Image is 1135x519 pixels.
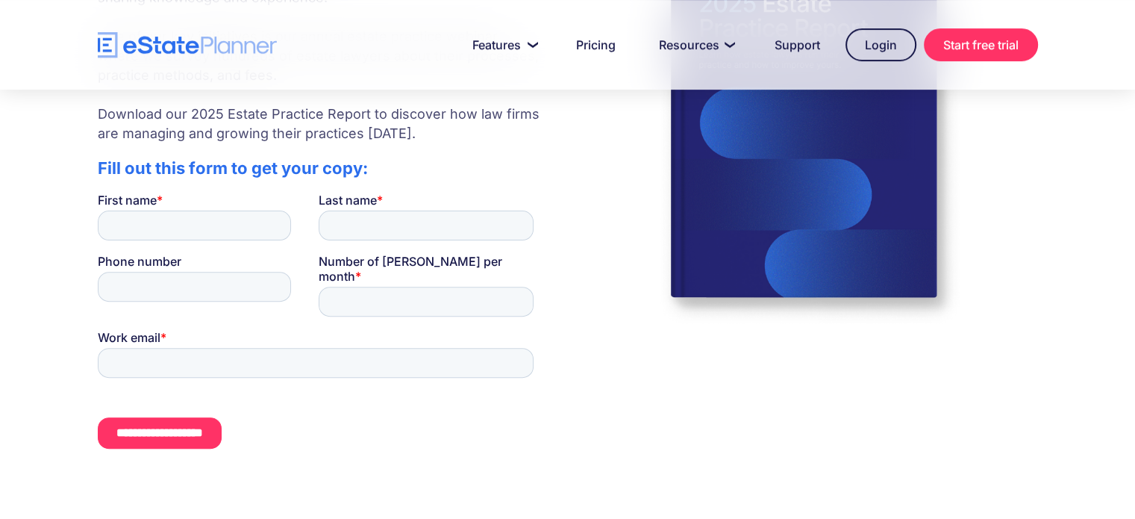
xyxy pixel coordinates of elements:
a: Resources [641,30,749,60]
a: Pricing [558,30,634,60]
a: home [98,32,277,58]
a: Support [757,30,838,60]
a: Login [845,28,916,61]
a: Features [454,30,551,60]
h2: Fill out this form to get your copy: [98,158,540,178]
a: Start free trial [924,28,1038,61]
iframe: Form 0 [98,193,540,460]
